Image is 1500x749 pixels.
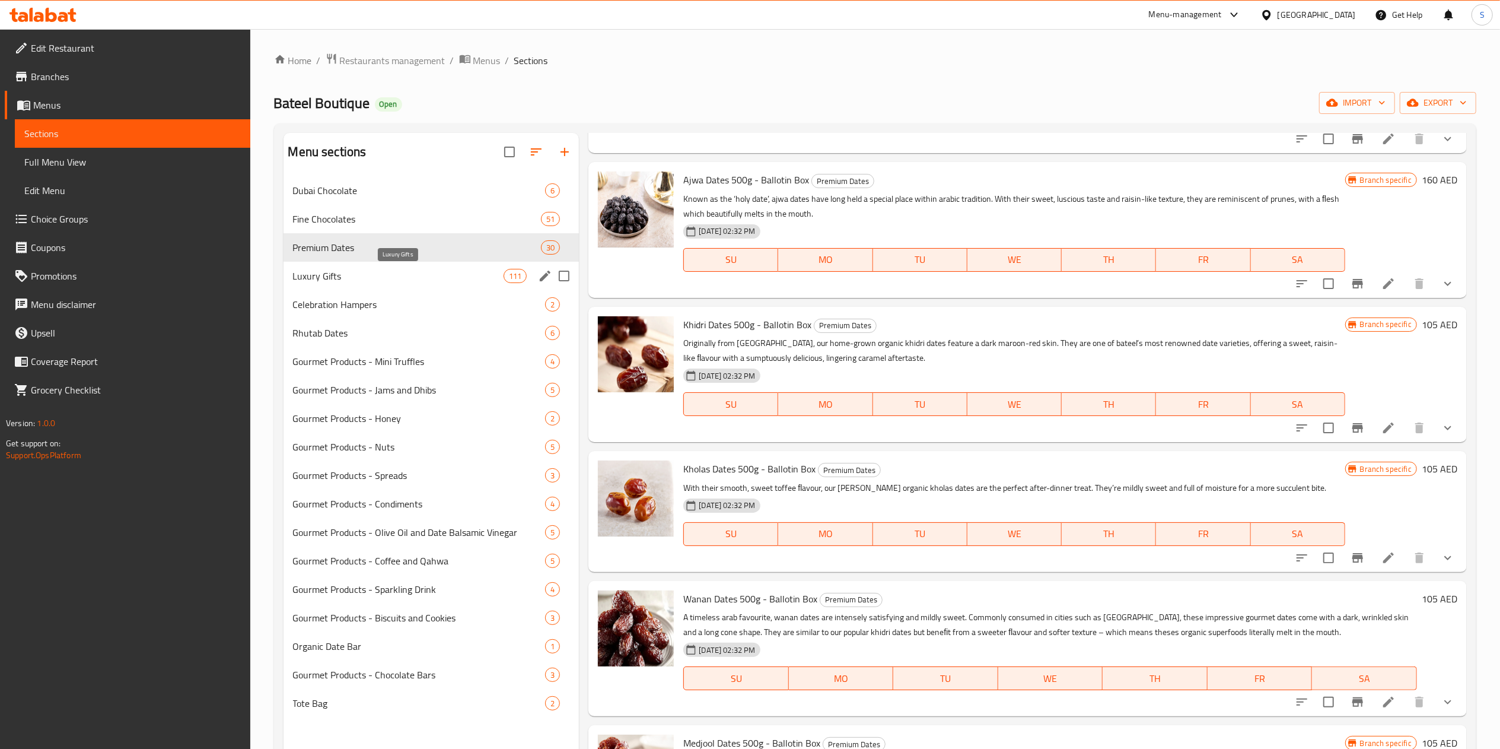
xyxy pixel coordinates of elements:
[550,138,579,166] button: Add section
[317,53,321,68] li: /
[1441,277,1455,291] svg: Show Choices
[505,53,509,68] li: /
[546,413,559,424] span: 2
[450,53,454,68] li: /
[15,176,250,205] a: Edit Menu
[31,354,241,369] span: Coverage Report
[1003,670,1098,687] span: WE
[6,436,60,451] span: Get support on:
[1343,414,1372,442] button: Branch-specific-item
[293,668,546,682] div: Gourmet Products - Chocolate Bars
[683,171,809,189] span: Ajwa Dates 500g - Ballotin Box
[694,370,760,382] span: [DATE] 02:32 PM
[1329,96,1386,110] span: import
[873,248,967,272] button: TU
[1316,690,1341,715] span: Select to update
[31,297,241,312] span: Menu disclaimer
[783,251,868,268] span: MO
[31,41,241,55] span: Edit Restaurant
[293,183,546,198] div: Dubai Chocolate
[1156,522,1250,546] button: FR
[293,297,546,312] span: Celebration Hampers
[778,248,872,272] button: MO
[1422,316,1457,333] h6: 105 AED
[683,336,1345,366] p: Originally from [GEOGRAPHIC_DATA], our home-grown organic khidri dates feature a dark maroon-red ...
[598,172,674,247] img: Ajwa Dates 500g - Ballotin Box
[820,593,882,607] span: Premium Dates
[545,554,560,568] div: items
[1251,392,1345,416] button: SA
[31,269,241,283] span: Promotions
[683,667,788,690] button: SU
[546,470,559,481] span: 3
[15,148,250,176] a: Full Menu View
[284,376,579,404] div: Gourmet Products - Jams and Dhibs5
[541,212,560,226] div: items
[293,525,546,539] div: Gourmet Products - Olive Oil and Date Balsamic Vinegar
[293,383,546,397] span: Gourmet Products - Jams and Dhibs
[5,347,250,376] a: Coverage Report
[972,525,1057,542] span: WE
[288,143,367,161] h2: Menu sections
[497,139,522,164] span: Select all sections
[293,212,542,226] div: Fine Chocolates
[1422,172,1457,188] h6: 160 AED
[998,667,1103,690] button: WE
[541,240,560,255] div: items
[546,442,559,453] span: 5
[293,354,546,369] span: Gourmet Products - Mini Truffles
[293,554,546,568] span: Gourmet Products - Coffee and Qahwa
[284,490,579,518] div: Gourmet Products - Condiments4
[293,639,546,653] span: Organic Date Bar
[284,262,579,290] div: Luxury Gifts111edit
[972,251,1057,268] span: WE
[545,183,560,198] div: items
[340,53,445,68] span: Restaurants management
[546,328,559,339] span: 6
[694,645,760,656] span: [DATE] 02:32 PM
[546,385,559,396] span: 5
[545,668,560,682] div: items
[1312,667,1417,690] button: SA
[1212,670,1308,687] span: FR
[1441,421,1455,435] svg: Show Choices
[293,240,542,255] span: Premium Dates
[967,248,1062,272] button: WE
[31,240,241,255] span: Coupons
[284,689,579,718] div: Tote Bag2
[811,174,874,188] div: Premium Dates
[598,591,674,667] img: Wanan Dates 500g - Ballotin Box
[1316,271,1341,296] span: Select to update
[545,497,560,511] div: items
[545,440,560,454] div: items
[542,214,559,225] span: 51
[1405,688,1434,716] button: delete
[284,575,579,604] div: Gourmet Products - Sparkling Drink4
[878,396,963,413] span: TU
[24,155,241,169] span: Full Menu View
[1208,667,1313,690] button: FR
[5,376,250,404] a: Grocery Checklist
[284,176,579,205] div: Dubai Chocolate6
[783,525,868,542] span: MO
[1409,96,1467,110] span: export
[1317,670,1412,687] span: SA
[898,670,993,687] span: TU
[5,34,250,62] a: Edit Restaurant
[545,354,560,369] div: items
[284,632,579,661] div: Organic Date Bar1
[542,242,559,253] span: 30
[1278,8,1356,21] div: [GEOGRAPHIC_DATA]
[1316,545,1341,570] span: Select to update
[778,522,872,546] button: MO
[545,611,560,625] div: items
[546,669,559,681] span: 3
[1319,92,1395,114] button: import
[293,440,546,454] div: Gourmet Products - Nuts
[375,99,402,109] span: Open
[545,383,560,397] div: items
[546,641,559,652] span: 1
[683,248,778,272] button: SU
[284,661,579,689] div: Gourmet Products - Chocolate Bars3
